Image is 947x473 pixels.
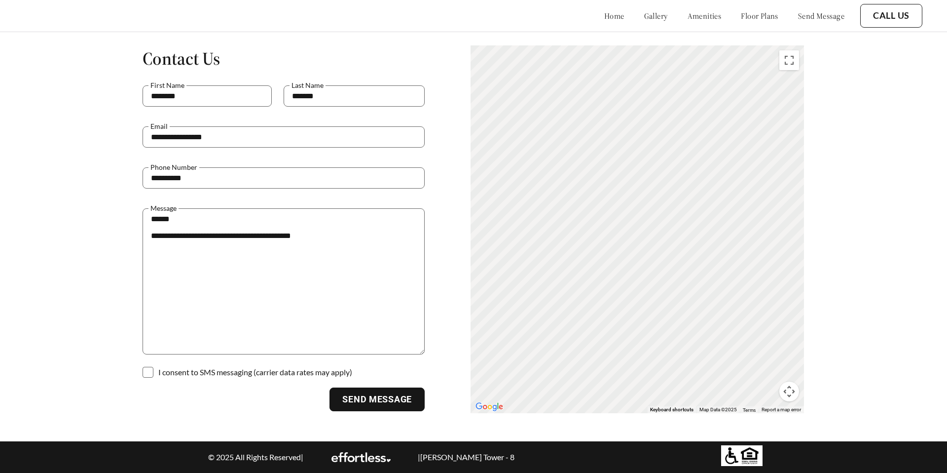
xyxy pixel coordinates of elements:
img: Google [473,400,506,413]
a: Open this area in Google Maps (opens a new window) [473,400,506,413]
button: Send Message [329,388,425,411]
span: Map Data ©2025 [699,407,737,412]
a: amenities [688,11,722,21]
a: Terms (opens in new tab) [743,407,756,413]
img: Equal housing logo [721,445,763,466]
h1: Contact Us [143,47,425,70]
a: Call Us [873,10,910,21]
button: Map camera controls [779,382,799,401]
button: Call Us [860,4,922,28]
img: EA Logo [331,452,391,462]
button: Toggle fullscreen view [779,50,799,70]
a: home [604,11,624,21]
p: | [PERSON_NAME] Tower - 8 [413,452,518,462]
a: gallery [644,11,668,21]
a: send message [798,11,844,21]
p: © 2025 All Rights Reserved | [203,452,308,462]
button: Keyboard shortcuts [650,406,693,413]
a: Report a map error [762,407,801,412]
a: floor plans [741,11,778,21]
